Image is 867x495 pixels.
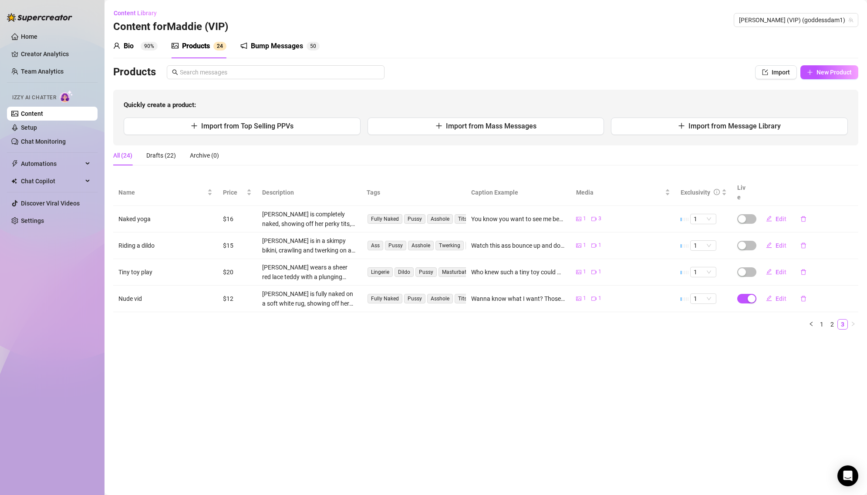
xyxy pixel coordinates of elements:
[759,212,793,226] button: Edit
[124,118,361,135] button: Import from Top Selling PPVs
[598,294,601,303] span: 1
[776,216,786,222] span: Edit
[776,242,786,249] span: Edit
[806,319,816,330] button: left
[404,294,425,303] span: Pussy
[113,232,218,259] td: Riding a dildo
[576,188,663,197] span: Media
[694,214,713,224] span: 1
[118,188,206,197] span: Name
[681,188,710,197] div: Exclusivity
[21,33,37,40] a: Home
[182,41,210,51] div: Products
[404,214,425,224] span: Pussy
[471,294,565,303] div: Wanna know what I want? Those hands all over me... slapping, spanking, making me moan 🥵
[21,217,44,224] a: Settings
[471,241,565,250] div: Watch this ass bounce up and down 👀 Imagine them grinding against you as I take you harder and de...
[776,269,786,276] span: Edit
[848,17,854,23] span: team
[809,321,814,327] span: left
[218,206,257,232] td: $16
[471,214,565,224] div: You know you want to see me bend and flex in ways that’ll make you beg for more 😈 Naked yoga has ...
[678,122,685,129] span: plus
[732,179,754,206] th: Live
[583,241,586,249] span: 1
[217,43,220,49] span: 2
[688,122,781,130] span: Import from Message Library
[598,215,601,223] span: 3
[850,321,856,327] span: right
[113,151,132,160] div: All (24)
[218,259,257,286] td: $20
[113,259,218,286] td: Tiny toy play
[124,101,196,109] strong: Quickly create a product:
[598,268,601,276] span: 1
[466,179,570,206] th: Caption Example
[190,151,219,160] div: Archive (0)
[172,69,178,75] span: search
[591,296,597,301] span: video-camera
[313,43,316,49] span: 0
[800,269,806,275] span: delete
[848,319,858,330] li: Next Page
[251,41,303,51] div: Bump Messages
[800,296,806,302] span: delete
[772,69,790,76] span: Import
[598,241,601,249] span: 1
[806,319,816,330] li: Previous Page
[766,269,772,275] span: edit
[827,319,837,330] li: 2
[427,214,453,224] span: Asshole
[113,286,218,312] td: Nude vid
[113,42,120,49] span: user
[817,320,827,329] a: 1
[113,65,156,79] h3: Products
[21,157,83,171] span: Automations
[262,209,356,229] div: [PERSON_NAME] is completely naked, showing off her perky tits, toned belly, and smooth pussy whil...
[361,179,466,206] th: Tags
[576,243,581,248] span: picture
[310,43,313,49] span: 5
[218,232,257,259] td: $15
[191,122,198,129] span: plus
[368,241,383,250] span: Ass
[180,67,379,77] input: Search messages
[838,320,847,329] a: 3
[257,179,361,206] th: Description
[471,267,565,277] div: Who knew such a tiny toy could make me moan like this? 🥵 Watch me lose control till I’m soaking w...
[113,20,228,34] h3: Content for Maddie (VIP)
[21,138,66,145] a: Chat Monitoring
[113,6,164,20] button: Content Library
[307,42,320,51] sup: 50
[408,241,434,250] span: Asshole
[262,289,356,308] div: [PERSON_NAME] is fully naked on a soft white rug, showing off her perky tits, smooth pussy, and r...
[576,296,581,301] span: picture
[124,41,134,51] div: Bio
[793,239,813,253] button: delete
[240,42,247,49] span: notification
[21,124,37,131] a: Setup
[7,13,72,22] img: logo-BBDzfeDw.svg
[576,216,581,222] span: picture
[220,43,223,49] span: 4
[827,320,837,329] a: 2
[766,295,772,301] span: edit
[793,212,813,226] button: delete
[766,216,772,222] span: edit
[583,268,586,276] span: 1
[591,216,597,222] span: video-camera
[800,216,806,222] span: delete
[759,239,793,253] button: Edit
[837,465,858,486] div: Open Intercom Messenger
[759,292,793,306] button: Edit
[694,294,713,303] span: 1
[755,65,797,79] button: Import
[11,160,18,167] span: thunderbolt
[455,294,470,303] span: Tits
[435,122,442,129] span: plus
[583,294,586,303] span: 1
[21,174,83,188] span: Chat Copilot
[793,292,813,306] button: delete
[21,68,64,75] a: Team Analytics
[762,69,768,75] span: import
